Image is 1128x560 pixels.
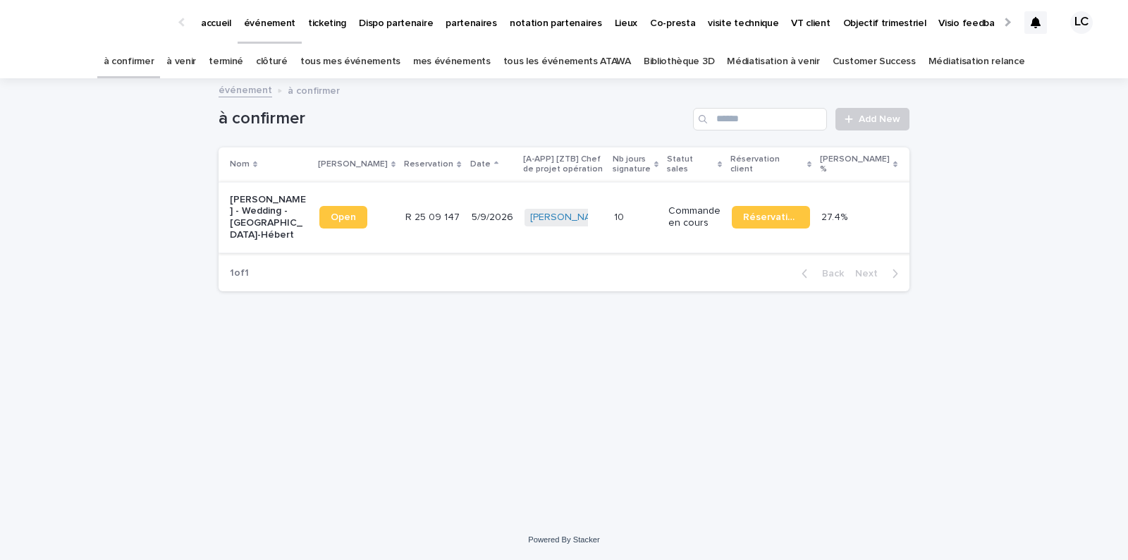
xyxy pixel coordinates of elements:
a: tous les événements ATAWA [503,45,631,78]
p: 27.4% [821,209,850,224]
p: Date [470,157,491,172]
p: 1 of 1 [219,256,260,291]
p: à confirmer [288,82,340,97]
tr: [PERSON_NAME] - Wedding - [GEOGRAPHIC_DATA]-HébertOpenR 25 09 147R 25 09 147 5/9/2026[PERSON_NAME... [219,182,920,252]
p: 10 [614,209,627,224]
a: Bibliothèque 3D [644,45,714,78]
p: Statut sales [667,152,714,178]
a: à confirmer [104,45,154,78]
p: Réservation client [730,152,804,178]
a: événement [219,81,272,97]
span: Réservation [743,212,799,222]
span: Back [814,269,844,279]
div: LC [1070,11,1093,34]
a: clôturé [256,45,288,78]
p: Commande en cours [668,205,721,229]
p: Reservation [404,157,453,172]
a: Réservation [732,206,810,229]
a: terminé [209,45,243,78]
a: tous mes événements [300,45,400,78]
a: Médiatisation relance [928,45,1025,78]
a: Customer Success [833,45,916,78]
a: Médiatisation à venir [727,45,820,78]
span: Open [331,212,356,222]
p: Nb jours signature [613,152,651,178]
p: Nom [230,157,250,172]
img: Ls34BcGeRexTGTNfXpUC [28,8,165,37]
h1: à confirmer [219,109,687,129]
span: Add New [859,114,900,124]
a: mes événements [413,45,491,78]
a: Open [319,206,367,229]
p: R 25 09 147 [405,209,462,224]
p: 5/9/2026 [472,212,513,224]
a: [PERSON_NAME] [530,212,607,224]
p: [PERSON_NAME] [318,157,388,172]
p: [PERSON_NAME] % [820,152,890,178]
button: Next [850,267,909,280]
a: à venir [166,45,196,78]
a: Powered By Stacker [528,535,599,544]
a: Add New [835,108,909,130]
input: Search [693,108,827,130]
span: Next [855,269,886,279]
p: [A-APP] [ZTB] Chef de projet opération [523,152,604,178]
p: [PERSON_NAME] - Wedding - [GEOGRAPHIC_DATA]-Hébert [230,194,308,241]
button: Back [790,267,850,280]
